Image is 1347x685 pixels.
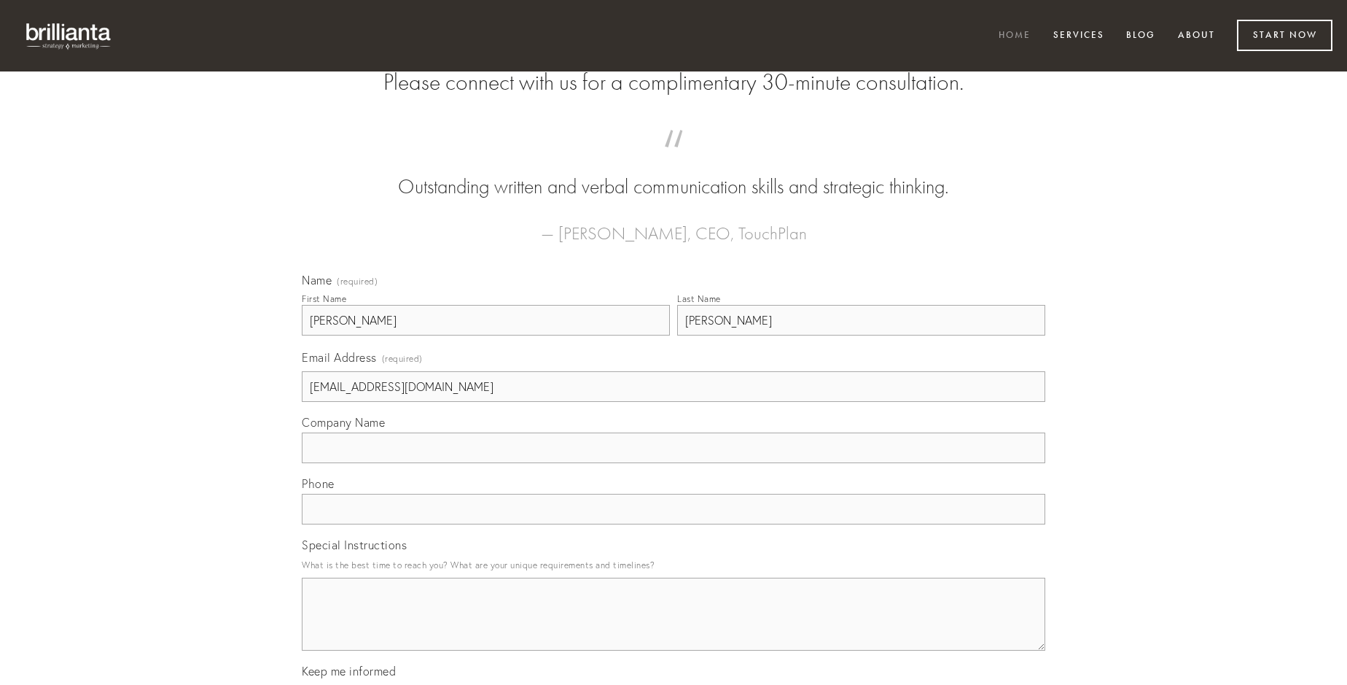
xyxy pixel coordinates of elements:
[302,555,1045,575] p: What is the best time to reach you? What are your unique requirements and timelines?
[302,350,377,365] span: Email Address
[302,664,396,678] span: Keep me informed
[302,273,332,287] span: Name
[1237,20,1332,51] a: Start Now
[325,144,1022,173] span: “
[1117,24,1165,48] a: Blog
[382,349,423,368] span: (required)
[302,415,385,430] span: Company Name
[302,538,407,552] span: Special Instructions
[1044,24,1114,48] a: Services
[325,144,1022,201] blockquote: Outstanding written and verbal communication skills and strategic thinking.
[15,15,124,57] img: brillianta - research, strategy, marketing
[677,293,721,304] div: Last Name
[302,476,335,491] span: Phone
[325,201,1022,248] figcaption: — [PERSON_NAME], CEO, TouchPlan
[302,69,1045,96] h2: Please connect with us for a complimentary 30-minute consultation.
[989,24,1040,48] a: Home
[302,293,346,304] div: First Name
[337,277,378,286] span: (required)
[1168,24,1225,48] a: About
